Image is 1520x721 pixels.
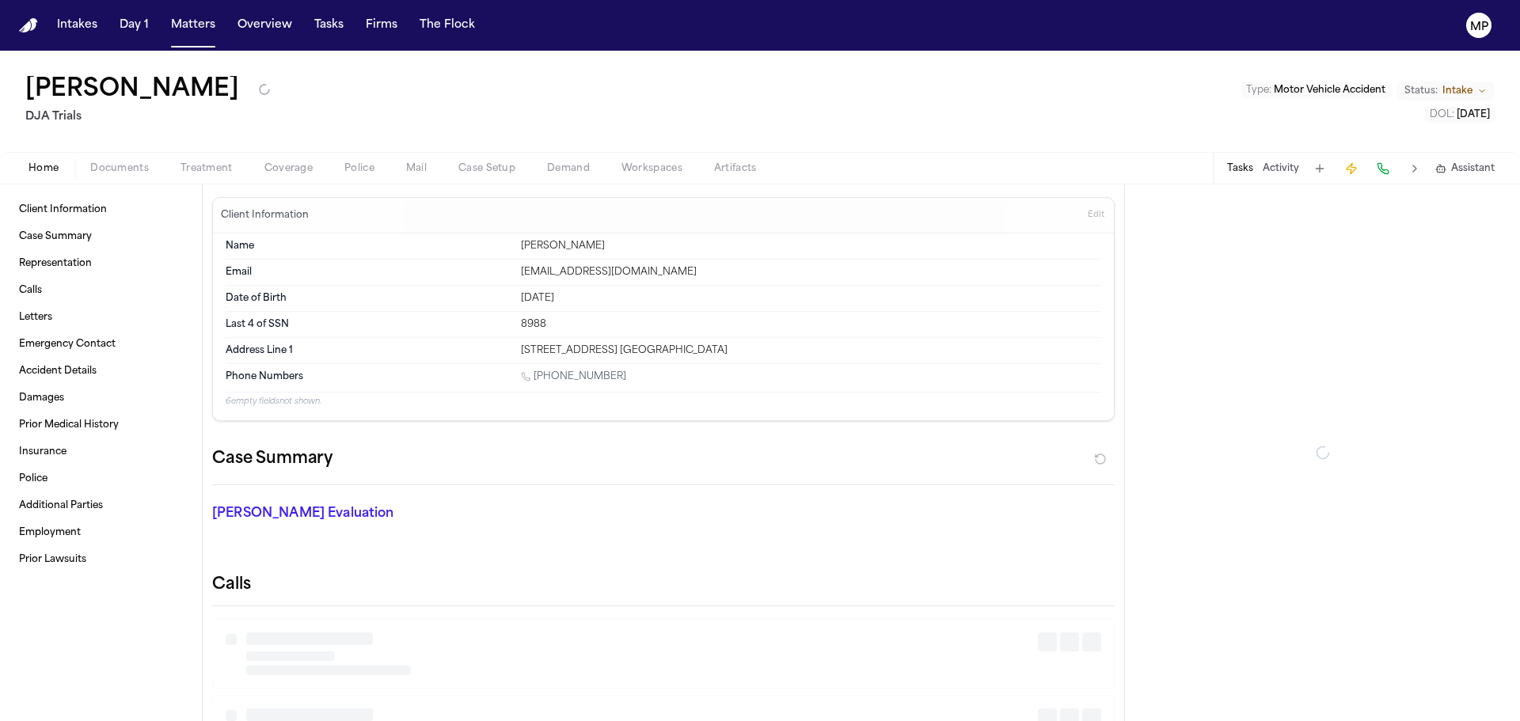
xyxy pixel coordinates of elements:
[547,162,590,175] span: Demand
[25,108,271,127] h2: DJA Trials
[344,162,374,175] span: Police
[13,466,189,491] a: Police
[1246,85,1271,95] span: Type :
[1457,110,1490,120] span: [DATE]
[1404,85,1438,97] span: Status:
[359,11,404,40] button: Firms
[13,278,189,303] a: Calls
[226,396,1101,408] p: 6 empty fields not shown.
[165,11,222,40] button: Matters
[264,162,313,175] span: Coverage
[1425,107,1495,123] button: Edit DOL: 2025-08-03
[13,493,189,518] a: Additional Parties
[714,162,757,175] span: Artifacts
[218,209,312,222] h3: Client Information
[1227,162,1253,175] button: Tasks
[1274,85,1385,95] span: Motor Vehicle Accident
[1396,82,1495,101] button: Change status from Intake
[1435,162,1495,175] button: Assistant
[25,76,239,104] button: Edit matter name
[226,318,511,331] dt: Last 4 of SSN
[13,305,189,330] a: Letters
[521,344,1101,357] div: [STREET_ADDRESS] [GEOGRAPHIC_DATA]
[226,240,511,252] dt: Name
[90,162,149,175] span: Documents
[180,162,233,175] span: Treatment
[13,385,189,411] a: Damages
[13,224,189,249] a: Case Summary
[1088,210,1104,221] span: Edit
[1430,110,1454,120] span: DOL :
[226,266,511,279] dt: Email
[212,574,1115,596] h2: Calls
[13,197,189,222] a: Client Information
[226,370,303,383] span: Phone Numbers
[521,292,1101,305] div: [DATE]
[1372,157,1394,180] button: Make a Call
[13,520,189,545] a: Employment
[51,11,104,40] button: Intakes
[13,547,189,572] a: Prior Lawsuits
[521,318,1101,331] div: 8988
[521,370,626,383] a: Call 1 (562) 308-8196
[1263,162,1299,175] button: Activity
[19,18,38,33] img: Finch Logo
[28,162,59,175] span: Home
[308,11,350,40] button: Tasks
[13,412,189,438] a: Prior Medical History
[1309,157,1331,180] button: Add Task
[226,344,511,357] dt: Address Line 1
[1451,162,1495,175] span: Assistant
[231,11,298,40] button: Overview
[19,18,38,33] a: Home
[212,504,500,523] p: [PERSON_NAME] Evaluation
[521,240,1101,252] div: [PERSON_NAME]
[1340,157,1362,180] button: Create Immediate Task
[113,11,155,40] button: Day 1
[25,76,239,104] h1: [PERSON_NAME]
[413,11,481,40] button: The Flock
[13,332,189,357] a: Emergency Contact
[212,446,332,472] h2: Case Summary
[13,359,189,384] a: Accident Details
[1241,82,1390,98] button: Edit Type: Motor Vehicle Accident
[406,162,427,175] span: Mail
[226,292,511,305] dt: Date of Birth
[1442,85,1472,97] span: Intake
[521,266,1101,279] div: [EMAIL_ADDRESS][DOMAIN_NAME]
[458,162,515,175] span: Case Setup
[1083,203,1109,228] button: Edit
[621,162,682,175] span: Workspaces
[13,251,189,276] a: Representation
[13,439,189,465] a: Insurance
